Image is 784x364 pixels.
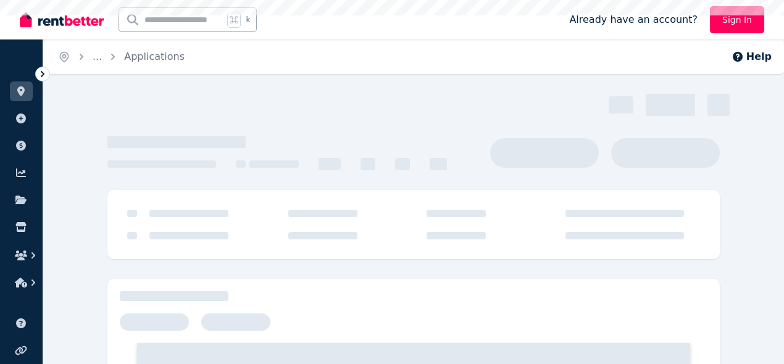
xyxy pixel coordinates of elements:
a: Applications [124,51,185,62]
a: Sign In [710,6,764,33]
span: Already have an account? [569,12,698,27]
button: Help [732,49,772,64]
img: RentBetter [20,10,104,29]
span: k [246,15,250,25]
nav: Breadcrumb [43,39,199,74]
span: ... [93,51,102,62]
